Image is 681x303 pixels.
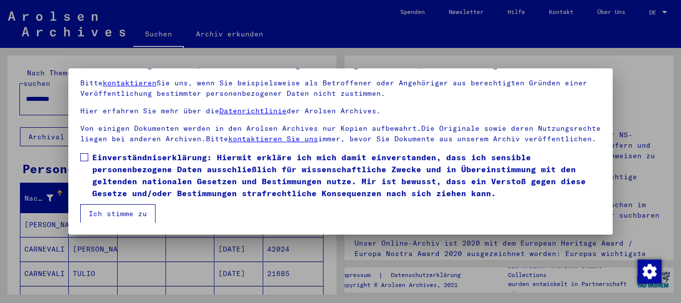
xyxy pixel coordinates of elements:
p: Von einigen Dokumenten werden in den Arolsen Archives nur Kopien aufbewahrt.Die Originale sowie d... [80,123,601,144]
a: Datenrichtlinie [219,106,287,115]
button: Ich stimme zu [80,204,156,223]
p: Hier erfahren Sie mehr über die der Arolsen Archives. [80,106,601,116]
a: kontaktieren Sie uns [228,134,318,143]
span: Einverständniserklärung: Hiermit erkläre ich mich damit einverstanden, dass ich sensible personen... [92,151,601,199]
p: Bitte Sie uns, wenn Sie beispielsweise als Betroffener oder Angehöriger aus berechtigten Gründen ... [80,78,601,99]
a: kontaktieren [103,78,157,87]
img: Zustimmung ändern [638,260,662,284]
